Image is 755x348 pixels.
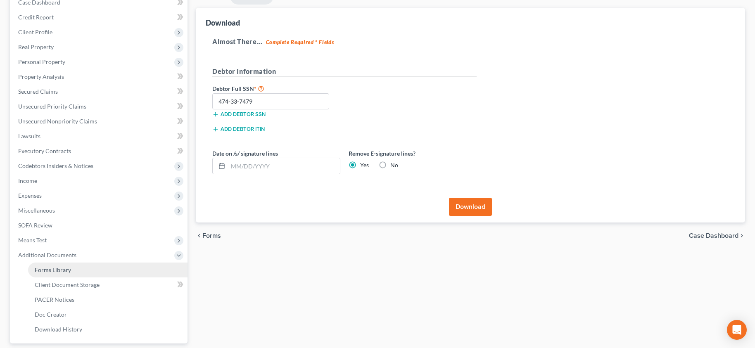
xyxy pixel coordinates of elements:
[18,192,42,199] span: Expenses
[18,251,76,258] span: Additional Documents
[12,84,188,99] a: Secured Claims
[349,149,477,158] label: Remove E-signature lines?
[18,207,55,214] span: Miscellaneous
[689,232,738,239] span: Case Dashboard
[12,129,188,144] a: Lawsuits
[196,232,202,239] i: chevron_left
[18,14,54,21] span: Credit Report
[208,83,344,93] label: Debtor Full SSN
[28,292,188,307] a: PACER Notices
[449,198,492,216] button: Download
[212,66,477,77] h5: Debtor Information
[202,232,221,239] span: Forms
[18,58,65,65] span: Personal Property
[212,93,329,110] input: XXX-XX-XXXX
[390,161,398,169] label: No
[18,133,40,140] span: Lawsuits
[12,69,188,84] a: Property Analysis
[35,296,74,303] span: PACER Notices
[212,37,729,47] h5: Almost There...
[212,149,278,158] label: Date on /s/ signature lines
[28,322,188,337] a: Download History
[18,147,71,154] span: Executory Contracts
[18,88,58,95] span: Secured Claims
[206,18,240,28] div: Download
[18,28,52,36] span: Client Profile
[35,311,67,318] span: Doc Creator
[266,39,334,45] strong: Complete Required * Fields
[12,114,188,129] a: Unsecured Nonpriority Claims
[18,237,47,244] span: Means Test
[196,232,232,239] button: chevron_left Forms
[18,222,52,229] span: SOFA Review
[18,177,37,184] span: Income
[35,326,82,333] span: Download History
[212,126,265,133] button: Add debtor ITIN
[12,144,188,159] a: Executory Contracts
[18,118,97,125] span: Unsecured Nonpriority Claims
[689,232,745,239] a: Case Dashboard chevron_right
[18,103,86,110] span: Unsecured Priority Claims
[28,263,188,277] a: Forms Library
[212,111,266,118] button: Add debtor SSN
[18,73,64,80] span: Property Analysis
[18,162,93,169] span: Codebtors Insiders & Notices
[28,277,188,292] a: Client Document Storage
[12,218,188,233] a: SOFA Review
[727,320,747,340] div: Open Intercom Messenger
[28,307,188,322] a: Doc Creator
[228,158,340,174] input: MM/DD/YYYY
[738,232,745,239] i: chevron_right
[12,10,188,25] a: Credit Report
[35,281,100,288] span: Client Document Storage
[18,43,54,50] span: Real Property
[360,161,369,169] label: Yes
[35,266,71,273] span: Forms Library
[12,99,188,114] a: Unsecured Priority Claims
